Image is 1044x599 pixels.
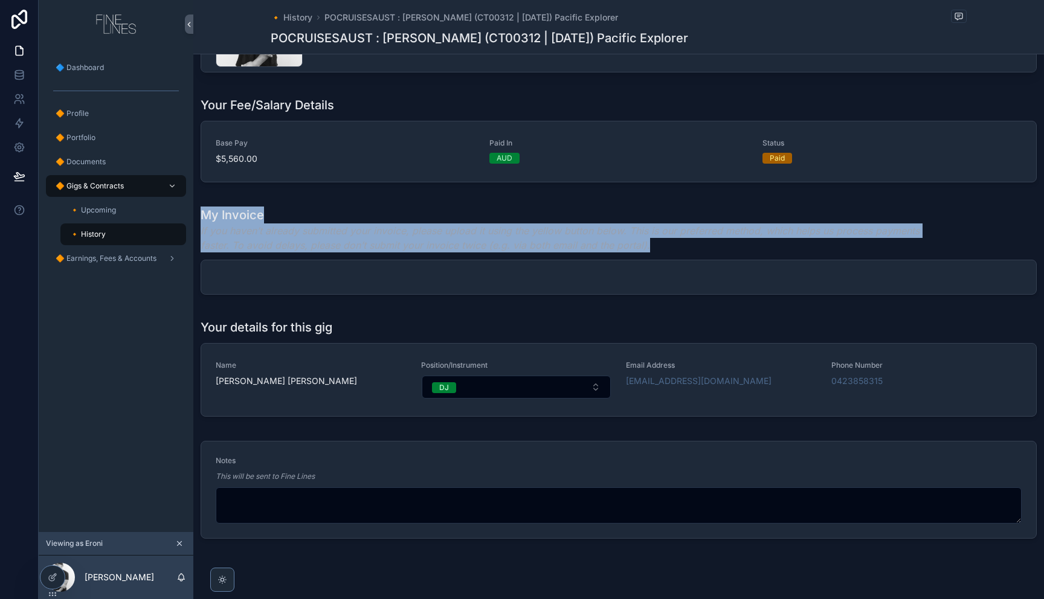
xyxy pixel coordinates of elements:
span: Viewing as Eroni [46,539,103,548]
a: [EMAIL_ADDRESS][DOMAIN_NAME] [626,375,772,387]
span: 🔶 Earnings, Fees & Accounts [56,254,156,263]
span: Email Address [626,360,817,370]
div: DJ [439,382,449,393]
button: Select Button [422,376,611,399]
h1: My Invoice [201,207,946,223]
span: 🔶 Gigs & Contracts [56,181,124,191]
span: [PERSON_NAME] [PERSON_NAME] [216,375,407,387]
h1: Your details for this gig [201,319,332,336]
span: 🔸 History [70,229,106,239]
em: This will be sent to Fine Lines [216,472,315,481]
h1: Your Fee/Salary Details [201,97,334,114]
span: Name [216,360,407,370]
span: Status [762,138,1022,148]
span: Notes [216,456,236,465]
h1: POCRUISESAUST : [PERSON_NAME] (CT00312 | [DATE]) Pacific Explorer [271,30,688,46]
a: 🔶 Earnings, Fees & Accounts [46,248,186,269]
span: 🔶 Portfolio [56,133,95,143]
a: 🔸 History [60,223,186,245]
img: App logo [96,14,136,34]
a: 🔷 Dashboard [46,57,186,78]
a: 🔶 Portfolio [46,127,186,149]
p: [PERSON_NAME] [85,571,154,583]
span: Position/Instrument [421,360,612,370]
div: scrollable content [39,48,193,285]
span: Base Pay [216,138,475,148]
span: 🔷 Dashboard [56,63,104,72]
a: POCRUISESAUST : [PERSON_NAME] (CT00312 | [DATE]) Pacific Explorer [324,11,618,24]
a: 🔸 History [271,11,312,24]
span: 🔶 Documents [56,157,106,167]
span: $5,560.00 [216,153,475,165]
button: Unselect DJ [432,381,456,393]
a: 0423858315 [831,375,883,387]
a: 🔶 Gigs & Contracts [46,175,186,197]
span: Phone Number [831,360,1022,370]
a: 🔶 Documents [46,151,186,173]
span: 🔸 Upcoming [70,205,116,215]
div: Paid [770,153,785,164]
a: 🔸 Upcoming [60,199,186,221]
a: 🔶 Profile [46,103,186,124]
span: 🔶 Profile [56,109,89,118]
span: Paid In [489,138,749,148]
div: AUD [497,153,512,164]
em: If you haven’t already submitted your invoice, please upload it using the yellow button below. Th... [201,223,946,252]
